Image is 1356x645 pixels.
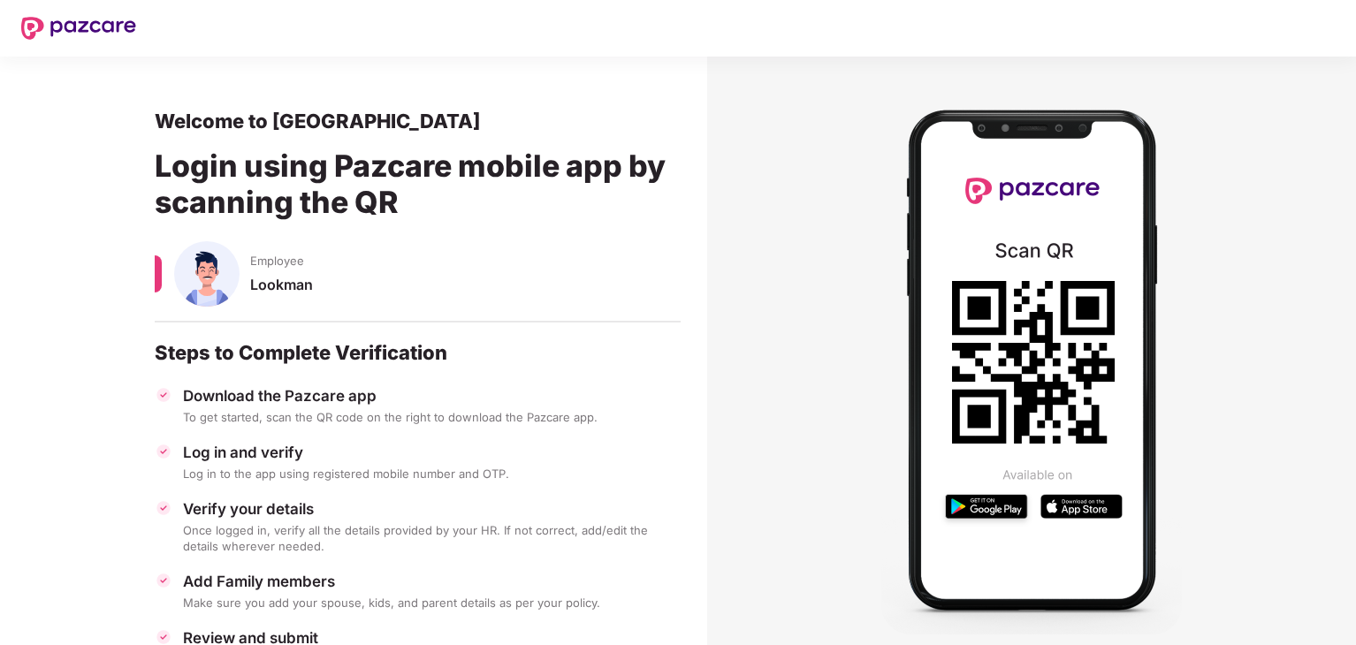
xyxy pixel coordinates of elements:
[250,276,681,310] div: Lookman
[250,253,304,269] span: Employee
[183,499,681,519] div: Verify your details
[183,409,681,425] div: To get started, scan the QR code on the right to download the Pazcare app.
[155,109,681,133] div: Welcome to [GEOGRAPHIC_DATA]
[183,466,681,482] div: Log in to the app using registered mobile number and OTP.
[155,340,681,365] div: Steps to Complete Verification
[155,133,681,241] div: Login using Pazcare mobile app by scanning the QR
[155,443,172,460] img: svg+xml;base64,PHN2ZyBpZD0iVGljay0zMngzMiIgeG1sbnM9Imh0dHA6Ly93d3cudzMub3JnLzIwMDAvc3ZnIiB3aWR0aD...
[183,572,681,591] div: Add Family members
[155,386,172,404] img: svg+xml;base64,PHN2ZyBpZD0iVGljay0zMngzMiIgeG1sbnM9Imh0dHA6Ly93d3cudzMub3JnLzIwMDAvc3ZnIiB3aWR0aD...
[21,17,136,40] img: New Pazcare Logo
[183,595,681,611] div: Make sure you add your spouse, kids, and parent details as per your policy.
[183,522,681,554] div: Once logged in, verify all the details provided by your HR. If not correct, add/edit the details ...
[174,241,240,307] img: svg+xml;base64,PHN2ZyBpZD0iU3BvdXNlX01hbGUiIHhtbG5zPSJodHRwOi8vd3d3LnczLm9yZy8yMDAwL3N2ZyIgeG1sbn...
[183,386,681,406] div: Download the Pazcare app
[155,499,172,517] img: svg+xml;base64,PHN2ZyBpZD0iVGljay0zMngzMiIgeG1sbnM9Imh0dHA6Ly93d3cudzMub3JnLzIwMDAvc3ZnIiB3aWR0aD...
[183,443,681,462] div: Log in and verify
[881,87,1182,634] img: Mobile
[155,572,172,589] img: svg+xml;base64,PHN2ZyBpZD0iVGljay0zMngzMiIgeG1sbnM9Imh0dHA6Ly93d3cudzMub3JnLzIwMDAvc3ZnIiB3aWR0aD...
